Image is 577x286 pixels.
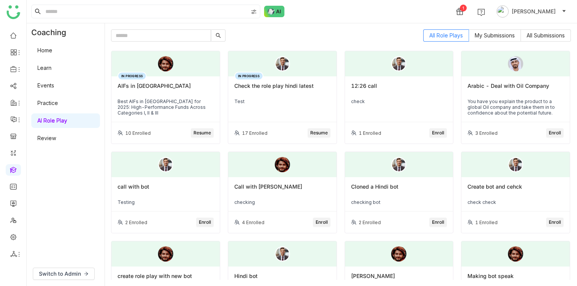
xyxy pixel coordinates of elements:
[475,32,515,39] span: My Submissions
[118,82,214,95] div: AIFs in [GEOGRAPHIC_DATA]
[191,128,214,137] button: Resume
[475,220,498,225] div: 1 Enrolled
[234,99,330,104] div: Test
[37,135,56,141] a: Review
[351,199,447,205] div: checking bot
[467,273,564,286] div: Making bot speak
[199,219,211,226] span: Enroll
[432,219,444,226] span: Enroll
[242,130,268,136] div: 17 Enrolled
[37,117,67,124] a: AI Role Play
[351,82,447,95] div: 12:26 call
[37,47,52,53] a: Home
[475,130,498,136] div: 3 Enrolled
[429,32,463,39] span: All Role Plays
[234,273,330,286] div: Hindi bot
[39,270,81,278] span: Switch to Admin
[391,246,406,262] img: 6891e6b463e656570aba9a5a
[546,128,564,137] button: Enroll
[118,273,214,286] div: create role play with new bot
[549,129,561,137] span: Enroll
[460,5,467,11] div: 1
[508,56,523,71] img: 689c4d09a2c09d0bea1c05ba
[359,220,381,225] div: 2 Enrolled
[429,128,447,137] button: Enroll
[234,199,330,205] div: checking
[196,218,214,227] button: Enroll
[158,157,173,172] img: male-person.png
[118,199,214,205] div: Testing
[549,219,561,226] span: Enroll
[234,82,330,95] div: Check the role play hindi latest
[467,199,564,205] div: check check
[33,268,95,280] button: Switch to Admin
[118,183,214,196] div: call with bot
[467,99,564,116] div: You have you explain the product to a global Oil company and take them in to confidence about the...
[251,9,257,15] img: search-type.svg
[359,130,381,136] div: 1 Enrolled
[275,246,290,262] img: male-person.png
[275,56,290,71] img: male-person.png
[391,56,406,71] img: male-person.png
[429,218,447,227] button: Enroll
[546,218,564,227] button: Enroll
[467,183,564,196] div: Create bot and cehck
[158,56,173,71] img: 6891e6b463e656570aba9a5a
[313,218,330,227] button: Enroll
[467,82,564,95] div: Arabic - Deal with Oil Company
[508,246,523,262] img: 6891e6b463e656570aba9a5a
[234,72,263,80] div: IN PROGRESS
[351,273,447,286] div: [PERSON_NAME]
[432,129,444,137] span: Enroll
[477,8,485,16] img: help.svg
[391,157,406,172] img: male-person.png
[495,5,568,18] button: [PERSON_NAME]
[316,219,328,226] span: Enroll
[527,32,565,39] span: All Submissions
[158,246,173,262] img: 6891e6b463e656570aba9a5a
[37,82,54,89] a: Events
[37,100,58,106] a: Practice
[275,157,290,172] img: 6891e6b463e656570aba9a5a
[6,5,20,19] img: logo
[351,183,447,196] div: Cloned a Hindi bot
[512,7,556,16] span: [PERSON_NAME]
[242,220,264,225] div: 4 Enrolled
[496,5,509,18] img: avatar
[193,129,211,137] span: Resume
[234,183,330,196] div: Call with [PERSON_NAME]
[118,99,214,116] div: Best AIFs in [GEOGRAPHIC_DATA] for 2025: High-Performance Funds Across Categories I, II & III
[351,99,447,104] div: check
[308,128,330,137] button: Resume
[310,129,328,137] span: Resume
[118,72,147,80] div: IN PROGRESS
[125,220,147,225] div: 2 Enrolled
[264,6,285,17] img: ask-buddy-normal.svg
[27,23,77,42] div: Coaching
[508,157,523,172] img: male-person.png
[37,65,52,71] a: Learn
[125,130,151,136] div: 10 Enrolled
